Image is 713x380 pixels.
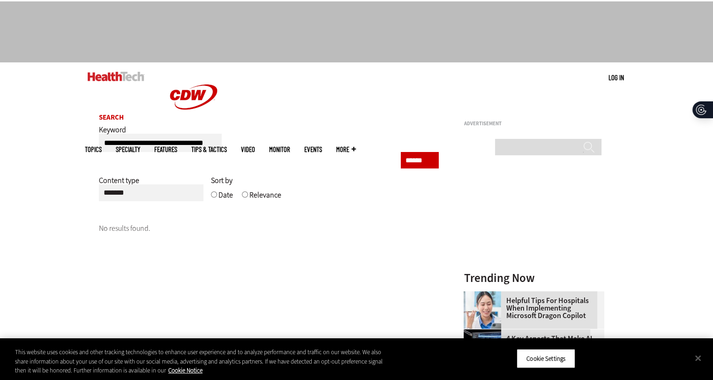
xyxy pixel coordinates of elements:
img: Home [88,72,144,81]
span: More [336,146,356,153]
img: Home [158,62,229,132]
a: CDW [158,124,229,134]
a: Helpful Tips for Hospitals When Implementing Microsoft Dragon Copilot [464,297,599,319]
div: This website uses cookies and other tracking technologies to enhance user experience and to analy... [15,348,392,375]
span: Sort by [211,175,233,185]
a: Log in [608,73,624,82]
p: No results found. [99,222,439,235]
img: Desktop monitor with brain AI concept [464,329,501,367]
span: Specialty [116,146,140,153]
label: Date [218,190,233,207]
a: Video [241,146,255,153]
a: MonITor [269,146,290,153]
a: Events [304,146,322,153]
img: Doctor using phone to dictate to tablet [464,291,501,329]
a: Desktop monitor with brain AI concept [464,329,506,337]
h3: Trending Now [464,272,604,284]
iframe: advertisement [186,11,527,53]
a: More information about your privacy [168,366,203,374]
label: Relevance [249,190,281,207]
span: Topics [85,146,102,153]
button: Close [688,348,708,368]
iframe: advertisement [464,130,604,247]
a: Doctor using phone to dictate to tablet [464,291,506,299]
a: 4 Key Aspects That Make AI PCs Attractive to Healthcare Workers [464,335,599,357]
div: User menu [608,73,624,83]
a: Tips & Tactics [191,146,227,153]
label: Content type [99,175,139,192]
a: Features [154,146,177,153]
button: Cookie Settings [517,349,575,368]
